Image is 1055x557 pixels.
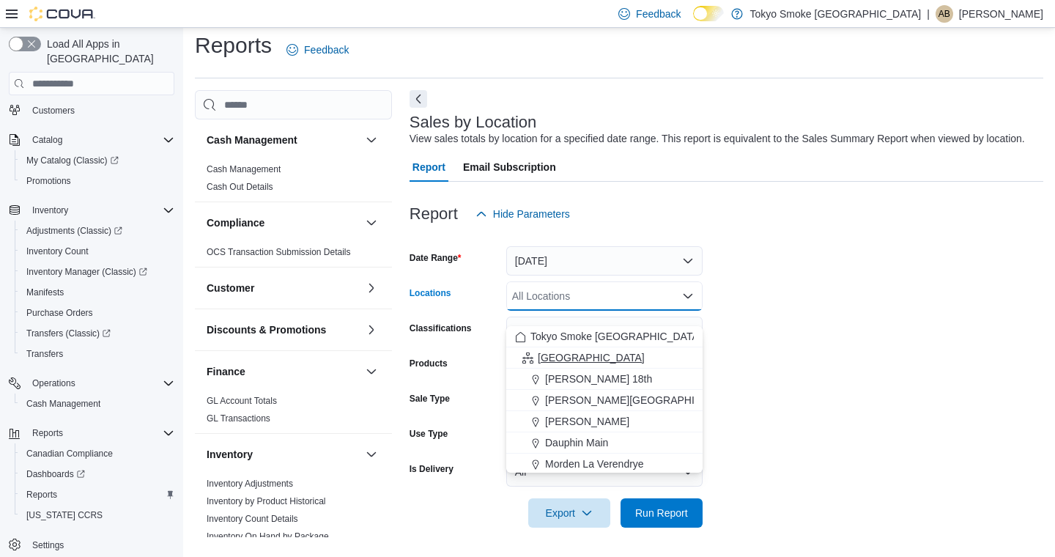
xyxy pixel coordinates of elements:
span: Inventory by Product Historical [207,495,326,507]
h3: Sales by Location [410,114,537,131]
img: Cova [29,7,95,21]
span: Transfers (Classic) [21,325,174,342]
span: Catalog [32,134,62,146]
label: Date Range [410,252,462,264]
a: Customers [26,102,81,119]
button: Promotions [15,171,180,191]
span: OCS Transaction Submission Details [207,246,351,258]
span: Cash Management [21,395,174,413]
span: Canadian Compliance [26,448,113,460]
h3: Report [410,205,458,223]
span: Operations [32,377,75,389]
span: Manifests [21,284,174,301]
span: Dauphin Main [545,435,608,450]
span: Transfers (Classic) [26,328,111,339]
button: Inventory [363,446,380,463]
p: | [927,5,930,23]
a: Settings [26,536,70,554]
span: Inventory Count [21,243,174,260]
span: AB [939,5,950,23]
span: Adjustments (Classic) [26,225,122,237]
button: Reports [26,424,69,442]
div: Cash Management [195,161,392,202]
a: Inventory by Product Historical [207,496,326,506]
span: Feedback [636,7,681,21]
a: My Catalog (Classic) [21,152,125,169]
span: Transfers [26,348,63,360]
a: Inventory Manager (Classic) [21,263,153,281]
button: Inventory [3,200,180,221]
span: Dashboards [26,468,85,480]
span: Customers [26,100,174,119]
span: Operations [26,375,174,392]
span: My Catalog (Classic) [26,155,119,166]
span: Settings [32,539,64,551]
label: Classifications [410,322,472,334]
button: Morden La Verendrye [506,454,703,475]
div: Alexa Bereznycky [936,5,953,23]
button: [US_STATE] CCRS [15,505,180,525]
a: Dashboards [21,465,91,483]
button: Tokyo Smoke [GEOGRAPHIC_DATA] [506,326,703,347]
a: OCS Transaction Submission Details [207,247,351,257]
button: Run Report [621,498,703,528]
span: Promotions [26,175,71,187]
a: [US_STATE] CCRS [21,506,108,524]
span: My Catalog (Classic) [21,152,174,169]
button: Reports [15,484,180,505]
p: [PERSON_NAME] [959,5,1043,23]
span: Email Subscription [463,152,556,182]
div: Compliance [195,243,392,267]
button: Reports [3,423,180,443]
span: Inventory Manager (Classic) [26,266,147,278]
label: Locations [410,287,451,299]
a: Cash Out Details [207,182,273,192]
span: GL Transactions [207,413,270,424]
a: Purchase Orders [21,304,99,322]
span: Inventory Adjustments [207,478,293,490]
span: [GEOGRAPHIC_DATA] [538,350,645,365]
label: Products [410,358,448,369]
div: View sales totals by location for a specified date range. This report is equivalent to the Sales ... [410,131,1025,147]
button: Operations [26,375,81,392]
span: GL Account Totals [207,395,277,407]
button: Compliance [207,215,360,230]
button: Manifests [15,282,180,303]
button: Settings [3,534,180,556]
button: Cash Management [207,133,360,147]
p: Tokyo Smoke [GEOGRAPHIC_DATA] [750,5,922,23]
h1: Reports [195,31,272,60]
h3: Cash Management [207,133,297,147]
button: Inventory [207,447,360,462]
span: Catalog [26,131,174,149]
button: Purchase Orders [15,303,180,323]
a: Reports [21,486,63,503]
span: Tokyo Smoke [GEOGRAPHIC_DATA] [530,329,702,344]
span: Inventory Count Details [207,513,298,525]
span: Dark Mode [693,21,694,22]
button: Catalog [26,131,68,149]
button: Canadian Compliance [15,443,180,464]
div: Finance [195,392,392,433]
span: Inventory [26,202,174,219]
span: Load All Apps in [GEOGRAPHIC_DATA] [41,37,174,66]
span: Run Report [635,506,688,520]
button: Finance [207,364,360,379]
button: Cash Management [363,131,380,149]
span: Dashboards [21,465,174,483]
span: Reports [26,489,57,501]
a: Promotions [21,172,77,190]
span: Customers [32,105,75,117]
button: Cash Management [15,394,180,414]
span: Purchase Orders [26,307,93,319]
span: Promotions [21,172,174,190]
button: [PERSON_NAME][GEOGRAPHIC_DATA] [506,390,703,411]
span: Adjustments (Classic) [21,222,174,240]
a: GL Account Totals [207,396,277,406]
a: Transfers (Classic) [21,325,116,342]
span: Morden La Verendrye [545,457,644,471]
button: Next [410,90,427,108]
h3: Inventory [207,447,253,462]
button: Transfers [15,344,180,364]
span: [PERSON_NAME] 18th [545,372,652,386]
